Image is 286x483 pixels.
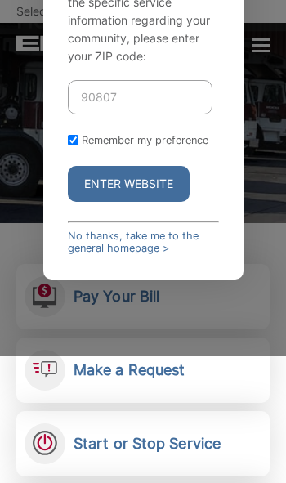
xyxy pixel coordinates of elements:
button: Enter Website [68,166,190,202]
h2: Start or Stop Service [74,435,221,453]
h2: Make a Request [74,361,185,379]
a: No thanks, take me to the general homepage > [68,230,219,254]
input: Enter ZIP Code [68,80,212,114]
label: Remember my preference [82,134,208,146]
a: Make a Request [16,338,270,403]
